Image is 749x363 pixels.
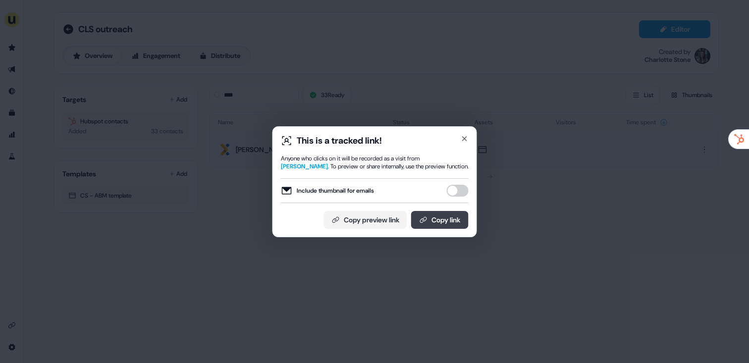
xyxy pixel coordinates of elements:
[324,211,407,229] button: Copy preview link
[281,185,374,197] label: Include thumbnail for emails
[281,155,469,170] div: Anyone who clicks on it will be recorded as a visit from . To preview or share internally, use th...
[411,211,469,229] button: Copy link
[297,135,382,147] div: This is a tracked link!
[281,162,328,170] span: [PERSON_NAME]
